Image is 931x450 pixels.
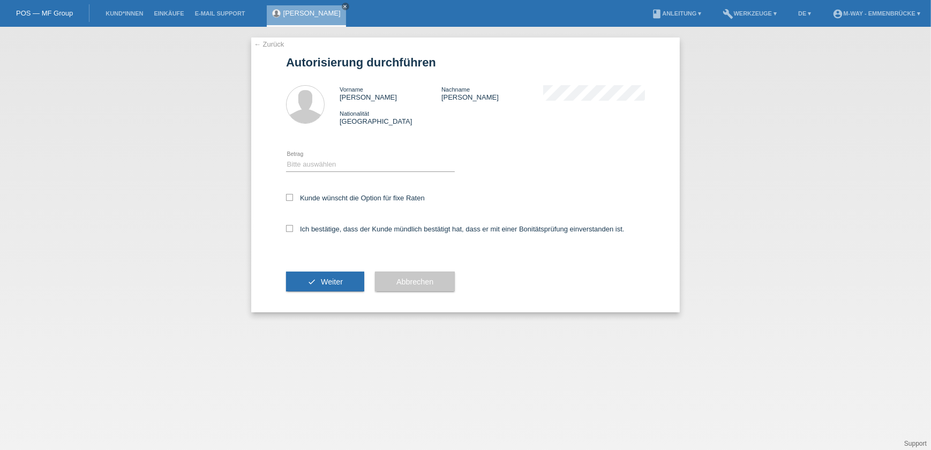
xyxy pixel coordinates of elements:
[286,272,364,292] button: check Weiter
[307,277,316,286] i: check
[396,277,433,286] span: Abbrechen
[283,9,341,17] a: [PERSON_NAME]
[100,10,148,17] a: Kund*innen
[16,9,73,17] a: POS — MF Group
[827,10,926,17] a: account_circlem-way - Emmenbrücke ▾
[254,40,284,48] a: ← Zurück
[343,4,348,9] i: close
[340,110,369,117] span: Nationalität
[148,10,189,17] a: Einkäufe
[340,109,441,125] div: [GEOGRAPHIC_DATA]
[793,10,816,17] a: DE ▾
[190,10,251,17] a: E-Mail Support
[832,9,843,19] i: account_circle
[321,277,343,286] span: Weiter
[340,86,363,93] span: Vorname
[441,86,470,93] span: Nachname
[646,10,707,17] a: bookAnleitung ▾
[375,272,455,292] button: Abbrechen
[286,194,425,202] label: Kunde wünscht die Option für fixe Raten
[342,3,349,10] a: close
[340,85,441,101] div: [PERSON_NAME]
[904,440,927,447] a: Support
[286,225,625,233] label: Ich bestätige, dass der Kunde mündlich bestätigt hat, dass er mit einer Bonitätsprüfung einversta...
[441,85,543,101] div: [PERSON_NAME]
[286,56,645,69] h1: Autorisierung durchführen
[718,10,783,17] a: buildWerkzeuge ▾
[651,9,662,19] i: book
[723,9,734,19] i: build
